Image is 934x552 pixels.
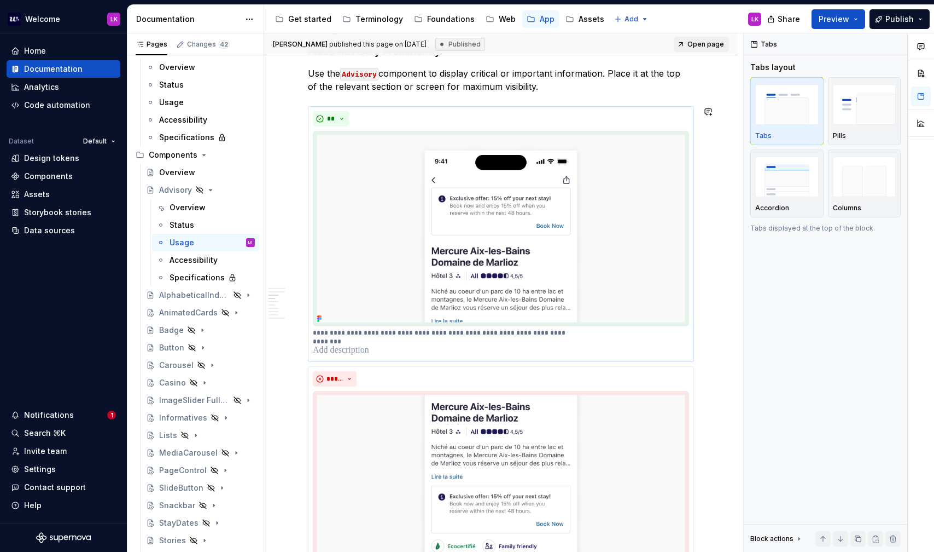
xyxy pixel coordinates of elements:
div: Changes [187,40,230,49]
img: placeholder [755,157,819,197]
p: Tabs [755,131,772,140]
div: MediaCarousel [159,447,218,458]
button: placeholderTabs [750,77,824,145]
a: Terminology [338,10,407,28]
div: Notifications [24,410,74,421]
div: Welcome [25,14,60,25]
span: [PERSON_NAME] [273,40,328,48]
button: placeholderAccordion [750,150,824,217]
a: Documentation [7,60,120,78]
a: Badge [142,321,259,339]
p: Accordion [755,204,789,212]
div: Code automation [24,100,90,111]
div: StayDates [159,517,199,528]
div: Block actions [750,534,793,543]
a: Design tokens [7,150,120,167]
a: AlphabeticalIndexList [142,286,259,304]
code: Advisory [340,68,378,81]
a: Open page [674,37,729,52]
a: Foundations [410,10,479,28]
a: SlideButton [142,479,259,497]
span: Share [778,14,800,25]
a: Accessibility [142,111,259,129]
a: Overview [152,199,259,216]
div: Casino [159,377,186,388]
div: Advisory [159,185,192,196]
div: PageControl [159,465,207,476]
span: Default [83,137,107,146]
a: Code automation [7,96,120,114]
div: Stories [159,535,186,546]
img: placeholder [833,84,896,124]
a: Assets [561,10,609,28]
button: Preview [812,9,865,29]
div: Snackbar [159,500,195,511]
div: Components [149,150,197,160]
a: Overview [142,59,259,76]
div: Tabs layout [750,62,796,73]
div: Design tokens [24,153,79,164]
div: Storybook stories [24,207,91,218]
div: AnimatedCards [159,307,218,318]
span: 42 [218,40,230,49]
div: Informatives [159,412,207,423]
a: Data sources [7,222,120,239]
div: Help [24,500,42,511]
a: Analytics [7,78,120,96]
div: Accessibility [159,114,207,125]
a: Advisory [142,181,259,199]
div: Dataset [9,137,34,146]
div: Status [170,220,194,231]
a: Lists [142,427,259,444]
button: Share [762,9,807,29]
div: Lists [159,430,177,441]
div: Overview [170,202,206,213]
button: placeholderPills [828,77,901,145]
a: Specifications [152,269,259,286]
a: Snackbar [142,497,259,514]
a: AnimatedCards [142,304,259,321]
span: published this page on [DATE] [273,40,427,49]
div: Web [499,14,516,25]
a: Casino [142,374,259,392]
div: Get started [288,14,331,25]
div: Specifications [159,132,214,143]
a: Informatives [142,409,259,427]
svg: Supernova Logo [36,532,91,543]
div: Carousel [159,360,194,371]
div: ImageSlider FullScreen [159,395,230,406]
div: AlphabeticalIndexList [159,290,230,301]
span: Open page [687,40,724,49]
div: Assets [24,189,50,200]
a: Stories [142,532,259,549]
div: Components [131,146,259,164]
div: Contact support [24,482,86,493]
a: Accessibility [152,251,259,269]
a: Specifications [142,129,259,146]
p: Columns [833,204,861,212]
img: placeholder [755,84,819,124]
a: MediaCarousel [142,444,259,462]
div: Overview [159,167,195,178]
div: Specifications [170,272,225,283]
img: placeholder [833,157,896,197]
div: Analytics [24,82,59,93]
div: Documentation [136,14,240,25]
a: ImageSlider FullScreen [142,392,259,409]
div: Published [435,38,485,51]
a: Storybook stories [7,204,120,221]
a: Components [7,168,120,185]
a: Invite team [7,442,120,460]
span: 1 [107,411,116,419]
div: Badge [159,325,184,336]
button: Notifications1 [7,406,120,424]
div: Usage [159,97,184,108]
img: 605a6a57-6d48-4b1b-b82b-b0bc8b12f237.png [8,13,21,26]
a: Carousel [142,357,259,374]
p: Pills [833,131,846,140]
div: Status [159,79,184,90]
a: Settings [7,461,120,478]
a: Status [142,76,259,94]
span: Publish [885,14,914,25]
